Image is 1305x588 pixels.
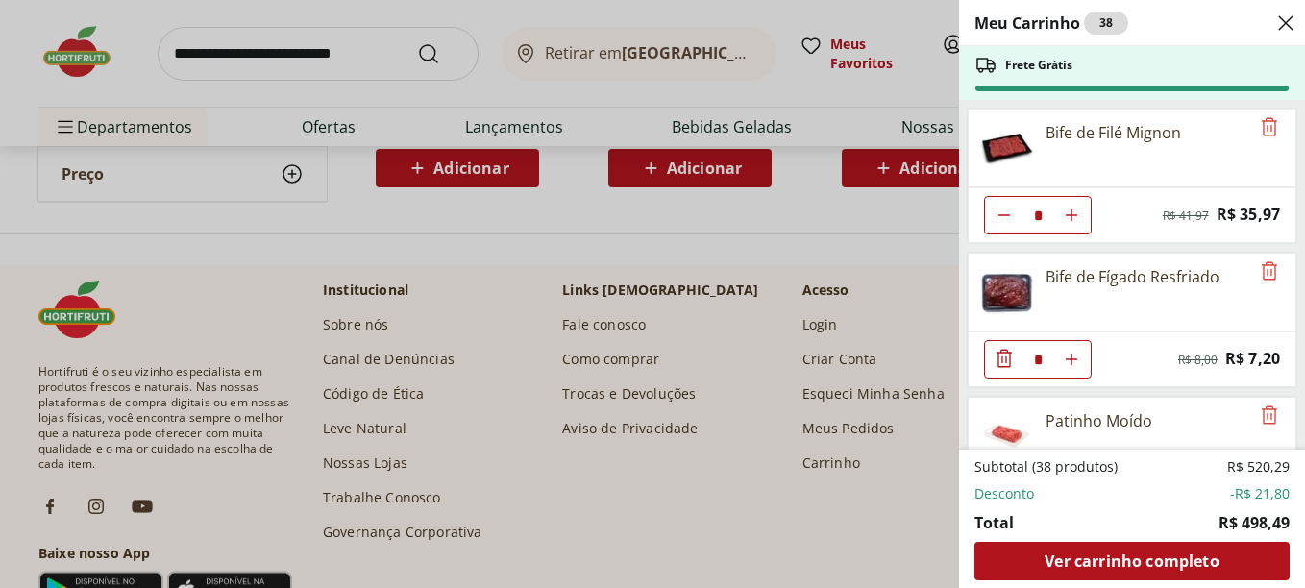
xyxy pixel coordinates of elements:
[1258,404,1281,428] button: Remove
[980,265,1034,319] img: Bife de Fígado Resfriado
[1225,346,1280,372] span: R$ 7,20
[974,484,1034,503] span: Desconto
[1023,341,1052,378] input: Quantidade Atual
[1163,208,1209,224] span: R$ 41,97
[985,196,1023,234] button: Diminuir Quantidade
[1052,340,1091,379] button: Aumentar Quantidade
[980,121,1034,175] img: Principal
[974,511,1014,534] span: Total
[1258,260,1281,283] button: Remove
[1046,409,1152,432] div: Patinho Moído
[1178,353,1218,368] span: R$ 8,00
[1227,457,1290,477] span: R$ 520,29
[985,340,1023,379] button: Diminuir Quantidade
[1046,121,1181,144] div: Bife de Filé Mignon
[974,542,1290,580] a: Ver carrinho completo
[1052,196,1091,234] button: Aumentar Quantidade
[1005,58,1072,73] span: Frete Grátis
[1084,12,1128,35] div: 38
[1217,202,1280,228] span: R$ 35,97
[974,457,1118,477] span: Subtotal (38 produtos)
[1219,511,1290,534] span: R$ 498,49
[1023,197,1052,233] input: Quantidade Atual
[1045,553,1219,569] span: Ver carrinho completo
[1258,116,1281,139] button: Remove
[1230,484,1290,503] span: -R$ 21,80
[980,409,1034,463] img: Patinho Moído
[1046,265,1219,288] div: Bife de Fígado Resfriado
[974,12,1128,35] h2: Meu Carrinho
